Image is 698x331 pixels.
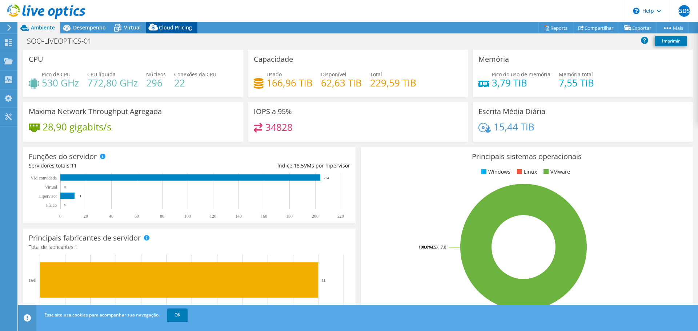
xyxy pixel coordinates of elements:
h3: Funções do servidor [29,153,97,161]
h4: 772,80 GHz [87,79,138,87]
span: Ambiente [31,24,55,31]
span: Disponível [321,71,346,78]
span: Usado [266,71,282,78]
h3: Capacidade [254,55,293,63]
text: 220 [337,214,344,219]
li: Linux [515,168,537,176]
span: Desempenho [73,24,106,31]
a: Reports [538,22,573,33]
h3: Memória [478,55,509,63]
tspan: Físico [46,203,57,208]
span: Esse site usa cookies para acompanhar sua navegação. [44,312,160,318]
text: Hipervisor [39,194,57,199]
h4: 229,59 TiB [370,79,416,87]
h4: 530 GHz [42,79,79,87]
text: 204 [324,176,329,180]
span: 18.5 [294,162,304,169]
h4: 22 [174,79,216,87]
text: 160 [261,214,267,219]
span: Virtual [124,24,141,31]
span: Cloud Pricing [159,24,192,31]
span: Pico de CPU [42,71,71,78]
text: 11 [322,278,326,282]
h3: IOPS a 95% [254,108,292,116]
h4: 166,96 TiB [266,79,313,87]
text: Virtual [45,185,57,190]
h4: 28,90 gigabits/s [43,123,111,131]
div: Servidores totais: [29,162,189,170]
h3: Escrita Média Diária [478,108,545,116]
text: Dell [29,278,36,283]
h3: Maxima Network Throughput Agregada [29,108,162,116]
div: Índice: VMs por hipervisor [189,162,350,170]
a: Exportar [619,22,657,33]
text: 0 [59,214,61,219]
span: Memória total [559,71,593,78]
text: 100 [184,214,191,219]
text: 60 [135,214,139,219]
svg: \n [633,8,639,14]
text: 140 [235,214,242,219]
span: Conexões da CPU [174,71,216,78]
text: 0 [64,203,66,207]
h4: 62,63 TiB [321,79,362,87]
text: 120 [210,214,216,219]
h4: 296 [146,79,166,87]
a: Mais [657,22,689,33]
text: VM convidada [31,175,57,181]
span: Núcleos [146,71,166,78]
h4: Total de fabricantes: [29,243,350,251]
h4: 15,44 TiB [494,123,534,131]
text: 40 [109,214,113,219]
a: Compartilhar [573,22,619,33]
span: Total [370,71,382,78]
span: Pico do uso de memória [492,71,550,78]
h3: Principais fabricantes de servidor [29,234,141,242]
li: VMware [542,168,570,176]
h3: CPU [29,55,43,63]
text: 0 [64,185,66,189]
text: 11 [78,194,81,198]
span: CPU líquida [87,71,116,78]
li: Windows [480,168,510,176]
text: 180 [286,214,293,219]
tspan: ESXi 7.0 [432,244,446,250]
h1: SOO-LIVEOPTICS-01 [24,37,103,45]
h4: 3,79 TiB [492,79,550,87]
h4: 34828 [265,123,293,131]
a: OK [167,308,188,322]
span: GDS [678,5,690,17]
h4: 7,55 TiB [559,79,594,87]
a: Imprimir [655,36,687,46]
tspan: 100.0% [418,244,432,250]
text: 200 [312,214,318,219]
text: 80 [160,214,164,219]
span: 11 [71,162,77,169]
h3: Principais sistemas operacionais [366,153,687,161]
span: 1 [75,243,77,250]
text: 20 [84,214,88,219]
